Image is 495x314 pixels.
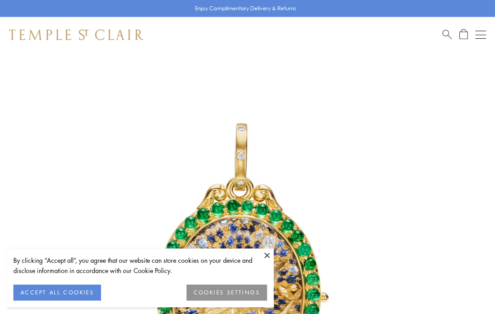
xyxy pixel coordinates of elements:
[13,285,101,301] button: ACCEPT ALL COOKIES
[442,29,452,40] a: Search
[9,29,143,40] img: Temple St. Clair
[13,255,267,276] div: By clicking “Accept all”, you agree that our website can store cookies on your device and disclos...
[195,4,296,13] p: Enjoy Complimentary Delivery & Returns
[450,272,486,305] iframe: Gorgias live chat messenger
[475,29,486,40] button: Open navigation
[187,285,267,301] button: COOKIES SETTINGS
[459,29,468,40] a: Open Shopping Bag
